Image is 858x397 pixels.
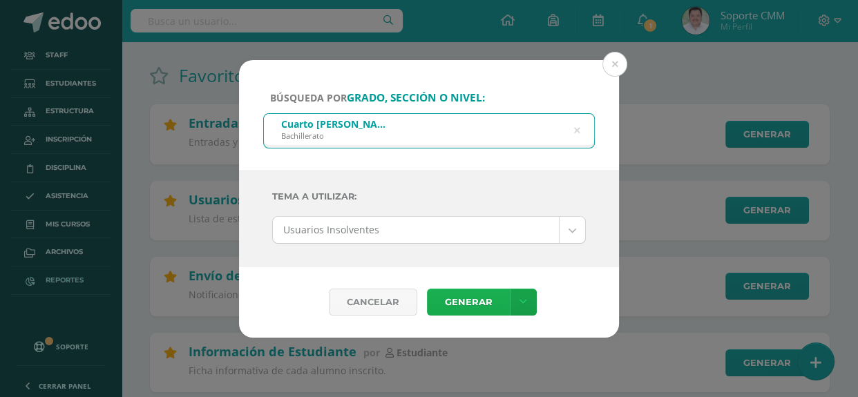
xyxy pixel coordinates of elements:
strong: grado, sección o nivel: [347,90,485,105]
span: Búsqueda por [270,91,485,104]
span: Usuarios Insolventes [283,217,549,243]
input: ej. Primero primaria, etc. [264,114,594,148]
a: Usuarios Insolventes [273,217,585,243]
div: Cuarto [PERSON_NAME]. CC.LL. [281,117,388,130]
button: Close (Esc) [602,52,627,77]
a: Generar [427,289,510,316]
div: Bachillerato [281,130,388,141]
div: Cancelar [329,289,417,316]
label: Tema a Utilizar: [272,182,586,211]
